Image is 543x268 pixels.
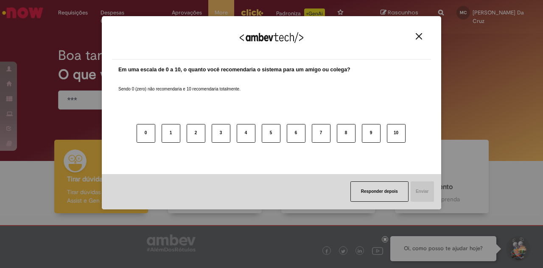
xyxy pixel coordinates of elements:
button: 3 [212,124,230,143]
button: 4 [237,124,255,143]
button: 7 [312,124,330,143]
label: Em uma escala de 0 a 10, o quanto você recomendaria o sistema para um amigo ou colega? [118,66,350,74]
button: 9 [362,124,381,143]
button: 8 [337,124,355,143]
button: 10 [387,124,406,143]
img: Logo Ambevtech [240,32,303,43]
button: Close [413,33,425,40]
label: Sendo 0 (zero) não recomendaria e 10 recomendaria totalmente. [118,76,241,92]
button: Responder depois [350,181,409,202]
button: 6 [287,124,305,143]
button: 0 [137,124,155,143]
button: 2 [187,124,205,143]
button: 5 [262,124,280,143]
button: 1 [162,124,180,143]
img: Close [416,33,422,39]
